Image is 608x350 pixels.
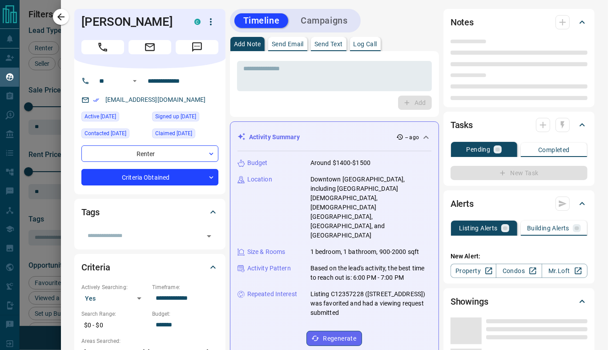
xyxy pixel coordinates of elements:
div: Alerts [451,193,588,214]
span: Active [DATE] [85,112,116,121]
p: Around $1400-$1500 [310,158,370,168]
p: Completed [538,147,570,153]
p: Activity Summary [249,133,300,142]
div: Renter [81,145,218,162]
p: Budget: [152,310,218,318]
p: Building Alerts [527,225,569,231]
button: Campaigns [292,13,356,28]
h2: Showings [451,294,488,309]
p: Activity Pattern [247,264,291,273]
div: Criteria [81,257,218,278]
p: Areas Searched: [81,337,218,345]
p: Add Note [234,41,261,47]
h2: Tags [81,205,100,219]
button: Timeline [234,13,289,28]
p: Downtown [GEOGRAPHIC_DATA], including [GEOGRAPHIC_DATA][DEMOGRAPHIC_DATA], [DEMOGRAPHIC_DATA][GEO... [310,175,431,240]
h2: Criteria [81,260,110,274]
div: Showings [451,291,588,312]
div: condos.ca [194,19,201,25]
div: Criteria Obtained [81,169,218,185]
p: Repeated Interest [247,290,297,299]
a: Mr.Loft [542,264,588,278]
button: Regenerate [306,331,362,346]
p: Pending [467,146,491,153]
a: Condos [496,264,542,278]
div: Sat Sep 13 2025 [152,129,218,141]
span: Signed up [DATE] [155,112,196,121]
a: Property [451,264,496,278]
p: Actively Searching: [81,283,148,291]
div: Wed Aug 06 2025 [152,112,218,124]
p: Send Text [314,41,343,47]
h2: Tasks [451,118,473,132]
p: Location [247,175,272,184]
p: Listing Alerts [459,225,498,231]
div: Activity Summary-- ago [238,129,431,145]
span: Contacted [DATE] [85,129,126,138]
div: Sat Sep 13 2025 [81,129,148,141]
h2: Alerts [451,197,474,211]
p: Based on the lead's activity, the best time to reach out is: 6:00 PM - 7:00 PM [310,264,431,282]
p: Search Range: [81,310,148,318]
div: Yes [81,291,148,306]
div: Notes [451,12,588,33]
h1: [PERSON_NAME] [81,15,181,29]
p: $0 - $0 [81,318,148,333]
p: Timeframe: [152,283,218,291]
a: [EMAIL_ADDRESS][DOMAIN_NAME] [105,96,206,103]
span: Call [81,40,124,54]
button: Open [203,230,215,242]
svg: Email Verified [93,97,99,103]
p: Size & Rooms [247,247,286,257]
p: -- ago [405,133,419,141]
p: New Alert: [451,252,588,261]
div: Sun Sep 14 2025 [81,112,148,124]
span: Claimed [DATE] [155,129,192,138]
p: Log Call [354,41,377,47]
p: Budget [247,158,268,168]
p: 1 bedroom, 1 bathroom, 900-2000 sqft [310,247,419,257]
p: Listing C12357228 ([STREET_ADDRESS]) was favorited and had a viewing request submitted [310,290,431,318]
p: Send Email [272,41,304,47]
span: Email [129,40,171,54]
span: Message [176,40,218,54]
div: Tags [81,201,218,223]
h2: Notes [451,15,474,29]
button: Open [129,76,140,86]
div: Tasks [451,114,588,136]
